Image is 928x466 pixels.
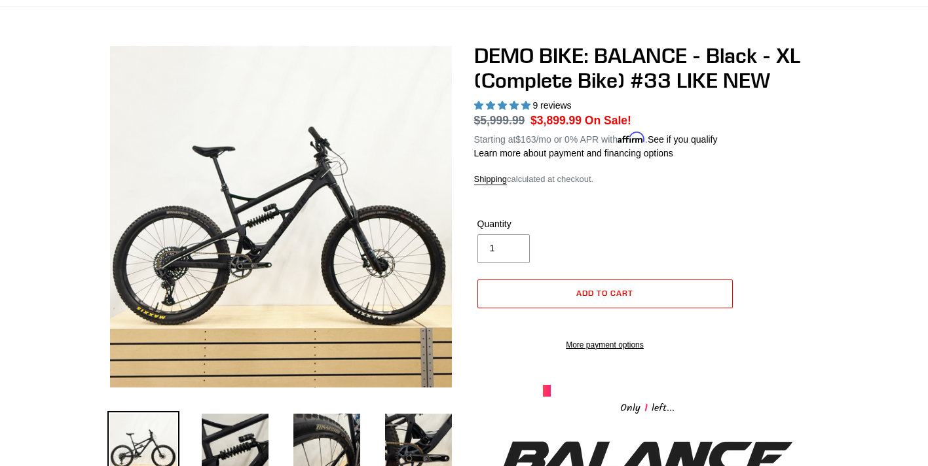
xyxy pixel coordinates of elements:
span: Add to cart [576,288,633,298]
button: Add to cart [477,279,733,308]
span: $163 [515,134,536,145]
span: 9 reviews [532,100,571,111]
span: Affirm [618,132,645,143]
a: More payment options [477,339,733,351]
span: On Sale! [585,112,631,129]
label: Quantity [477,217,602,231]
div: Only left... [543,397,752,417]
a: Shipping [474,174,508,185]
div: calculated at checkout. [474,173,821,186]
a: Learn more about payment and financing options [474,148,673,158]
s: $5,999.99 [474,114,525,127]
span: $3,899.99 [530,114,582,127]
a: See if you qualify - Learn more about Affirm Financing (opens in modal) [648,134,718,145]
p: Starting at /mo or 0% APR with . [474,130,718,147]
span: 1 [640,400,652,416]
span: 5.00 stars [474,100,533,111]
h1: DEMO BIKE: BALANCE - Black - XL (Complete Bike) #33 LIKE NEW [474,43,821,94]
